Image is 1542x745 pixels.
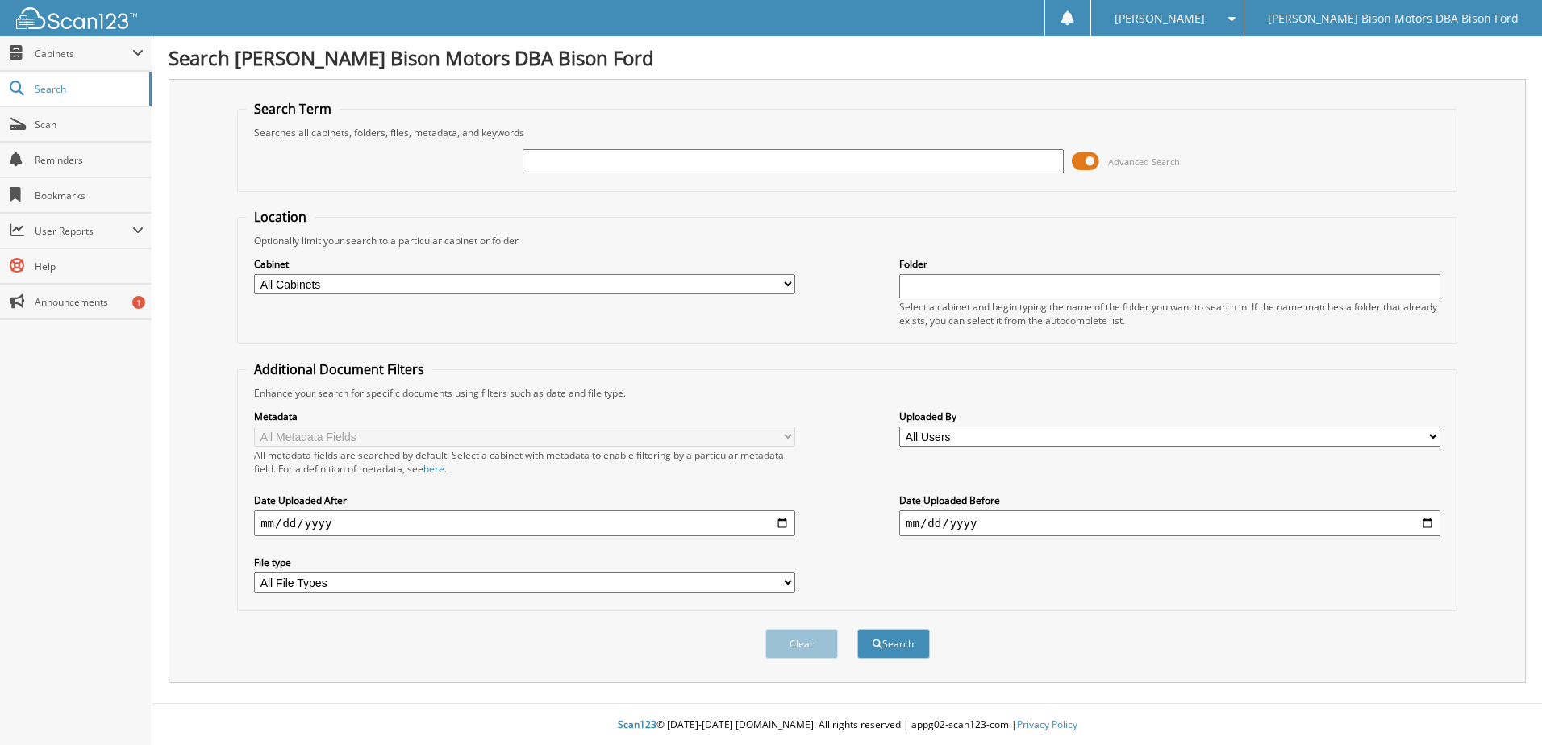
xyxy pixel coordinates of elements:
[35,118,144,131] span: Scan
[899,493,1440,507] label: Date Uploaded Before
[618,718,656,731] span: Scan123
[246,360,432,378] legend: Additional Document Filters
[254,493,795,507] label: Date Uploaded After
[35,47,132,60] span: Cabinets
[899,510,1440,536] input: end
[254,257,795,271] label: Cabinet
[857,629,930,659] button: Search
[16,7,137,29] img: scan123-logo-white.svg
[246,208,315,226] legend: Location
[254,448,795,476] div: All metadata fields are searched by default. Select a cabinet with metadata to enable filtering b...
[765,629,838,659] button: Clear
[35,189,144,202] span: Bookmarks
[246,126,1448,139] div: Searches all cabinets, folders, files, metadata, and keywords
[1108,156,1180,168] span: Advanced Search
[1268,14,1519,23] span: [PERSON_NAME] Bison Motors DBA Bison Ford
[246,100,340,118] legend: Search Term
[1017,718,1077,731] a: Privacy Policy
[35,153,144,167] span: Reminders
[1115,14,1205,23] span: [PERSON_NAME]
[254,410,795,423] label: Metadata
[254,556,795,569] label: File type
[423,462,444,476] a: here
[132,296,145,309] div: 1
[254,510,795,536] input: start
[899,257,1440,271] label: Folder
[899,300,1440,327] div: Select a cabinet and begin typing the name of the folder you want to search in. If the name match...
[246,386,1448,400] div: Enhance your search for specific documents using filters such as date and file type.
[35,295,144,309] span: Announcements
[169,44,1526,71] h1: Search [PERSON_NAME] Bison Motors DBA Bison Ford
[35,82,141,96] span: Search
[152,705,1542,745] div: © [DATE]-[DATE] [DOMAIN_NAME]. All rights reserved | appg02-scan123-com |
[899,410,1440,423] label: Uploaded By
[246,234,1448,248] div: Optionally limit your search to a particular cabinet or folder
[35,224,132,238] span: User Reports
[35,260,144,273] span: Help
